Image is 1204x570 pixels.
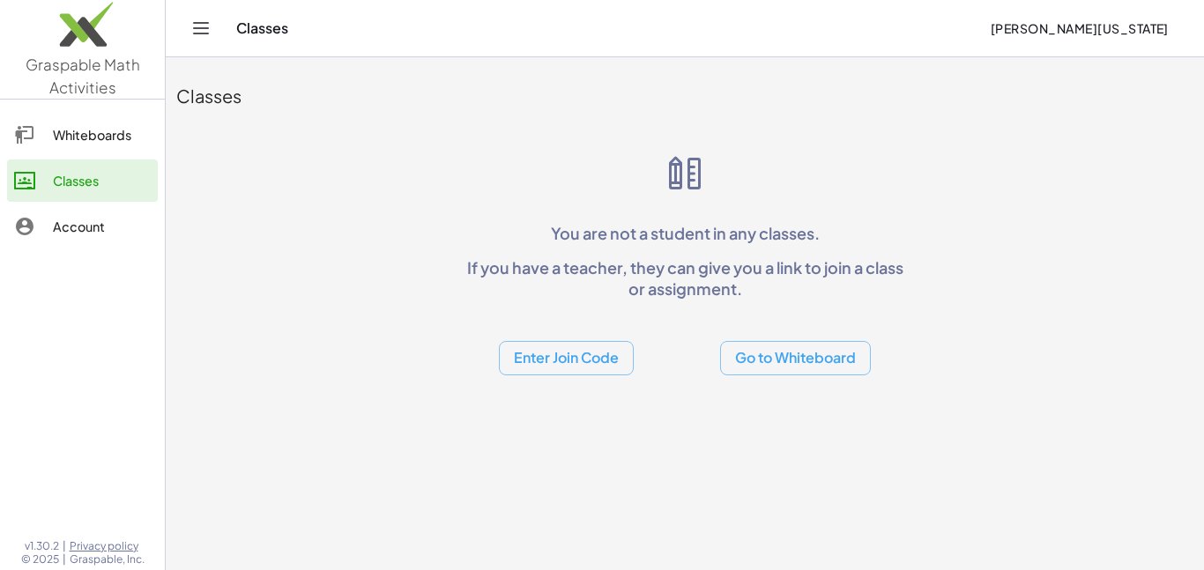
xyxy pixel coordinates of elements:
[21,552,59,566] span: © 2025
[7,205,158,248] a: Account
[63,539,66,553] span: |
[459,257,910,299] p: If you have a teacher, they can give you a link to join a class or assignment.
[720,341,871,375] button: Go to Whiteboard
[53,170,151,191] div: Classes
[26,55,140,97] span: Graspable Math Activities
[70,539,145,553] a: Privacy policy
[187,14,215,42] button: Toggle navigation
[25,539,59,553] span: v1.30.2
[7,114,158,156] a: Whiteboards
[990,20,1169,36] span: [PERSON_NAME][US_STATE]
[63,552,66,566] span: |
[499,341,634,375] button: Enter Join Code
[976,12,1183,44] button: [PERSON_NAME][US_STATE]
[53,216,151,237] div: Account
[53,124,151,145] div: Whiteboards
[7,159,158,202] a: Classes
[70,552,145,566] span: Graspable, Inc.
[176,84,1193,108] div: Classes
[459,223,910,243] p: You are not a student in any classes.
